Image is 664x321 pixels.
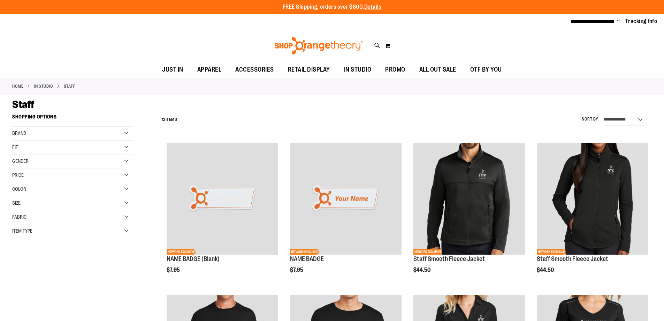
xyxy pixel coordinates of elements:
img: Shop Orangetheory [274,37,364,54]
a: NAME BADGE (Blank)NETWORK EXCLUSIVE [167,143,278,256]
h2: Items [162,114,177,125]
a: IN STUDIO [34,83,53,89]
a: Product image for Smooth Fleece JacketNETWORK EXCLUSIVE [537,143,648,256]
span: Item Type [12,228,32,234]
label: Sort By [582,116,598,122]
a: Product image for Smooth Fleece JacketNETWORK EXCLUSIVE [413,143,525,256]
span: Color [12,186,26,192]
a: Details [364,4,382,10]
img: Product image for NAME BADGE [290,143,402,255]
strong: Shopping Options [12,111,133,126]
a: NAME BADGE [290,255,324,262]
span: $44.50 [413,267,432,273]
span: $7.95 [167,267,181,273]
span: NETWORK EXCLUSIVE [413,249,442,255]
a: Product image for NAME BADGENETWORK EXCLUSIVE [290,143,402,256]
div: product [287,139,405,291]
span: APPAREL [197,62,222,78]
span: Size [12,200,21,206]
span: Price [12,172,24,178]
span: IN STUDIO [344,62,372,78]
span: Fabric [12,214,26,220]
span: NETWORK EXCLUSIVE [167,249,196,255]
button: Account menu [617,18,620,25]
span: Fit [12,144,18,150]
strong: Staff [64,83,76,89]
span: JUST IN [162,62,183,78]
span: ACCESSORIES [235,62,274,78]
span: NETWORK EXCLUSIVE [290,249,319,255]
div: product [163,139,282,291]
span: ALL OUT SALE [419,62,456,78]
span: Brand [12,130,26,136]
a: NAME BADGE (Blank) [167,255,220,262]
img: NAME BADGE (Blank) [167,143,278,255]
span: Staff [12,99,35,110]
span: $7.95 [290,267,304,273]
span: 12 [162,117,166,122]
span: NETWORK EXCLUSIVE [537,249,566,255]
a: Staff Smooth Fleece Jacket [537,255,608,262]
div: product [533,139,652,291]
p: FREE Shipping, orders over $600. [283,3,382,11]
span: Gender [12,158,29,164]
span: RETAIL DISPLAY [288,62,330,78]
img: Product image for Smooth Fleece Jacket [413,143,525,255]
img: Product image for Smooth Fleece Jacket [537,143,648,255]
span: OTF BY YOU [470,62,502,78]
a: Home [12,83,23,89]
span: $44.50 [537,267,555,273]
a: Staff Smooth Fleece Jacket [413,255,485,262]
a: Tracking Info [625,17,657,25]
span: PROMO [385,62,405,78]
div: product [410,139,528,291]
